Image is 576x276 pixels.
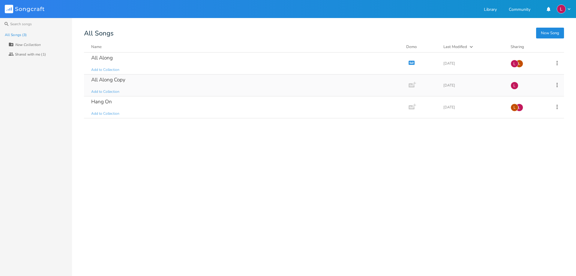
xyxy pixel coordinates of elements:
div: Name [91,44,102,50]
div: Les [511,104,518,111]
div: All Along Copy [91,77,125,82]
div: All Songs [84,30,564,37]
img: Louis Bovery [515,104,523,111]
button: Last Modified [443,44,503,50]
img: Louis Bovery [511,60,518,68]
a: Community [509,8,530,13]
button: Name [91,44,399,50]
span: Add to Collection [91,67,119,72]
div: New Collection [15,43,40,47]
span: Add to Collection [91,89,119,94]
div: [DATE] [443,105,503,109]
span: Add to Collection [91,111,119,116]
div: All Along [91,55,113,60]
div: [DATE] [443,62,503,65]
img: Louis Bovery [557,5,566,14]
div: Sharing [511,44,547,50]
a: Library [484,8,497,13]
div: Last Modified [443,44,467,50]
button: New Song [536,28,564,38]
div: Hang On [91,99,112,104]
div: Shared with me (1) [15,53,46,56]
div: [DATE] [443,83,503,87]
div: Les [515,60,523,68]
div: All Songs (3) [5,33,27,37]
img: Louis Bovery [511,82,518,89]
div: Demo [406,44,436,50]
